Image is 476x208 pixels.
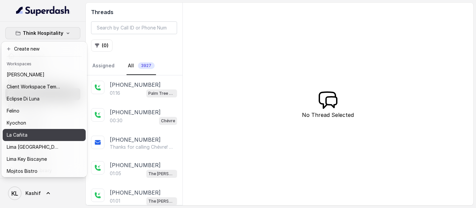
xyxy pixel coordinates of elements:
p: Eclipse Di Luna [7,95,39,103]
button: Create new [3,43,86,55]
p: Mojitos Bistro [7,167,37,175]
p: Client Workspace Template [7,83,60,91]
p: [PERSON_NAME] [7,71,45,79]
p: Lima Key Biscayne [7,155,47,163]
p: La Cañita [7,131,27,139]
p: Felino [7,107,19,115]
button: Think Hospitality [5,27,80,39]
p: Think Hospitality [23,29,63,37]
header: Workspaces [3,58,86,69]
div: Think Hospitality [1,42,87,177]
p: Lima [GEOGRAPHIC_DATA] [7,143,60,151]
p: Kyochon [7,119,26,127]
